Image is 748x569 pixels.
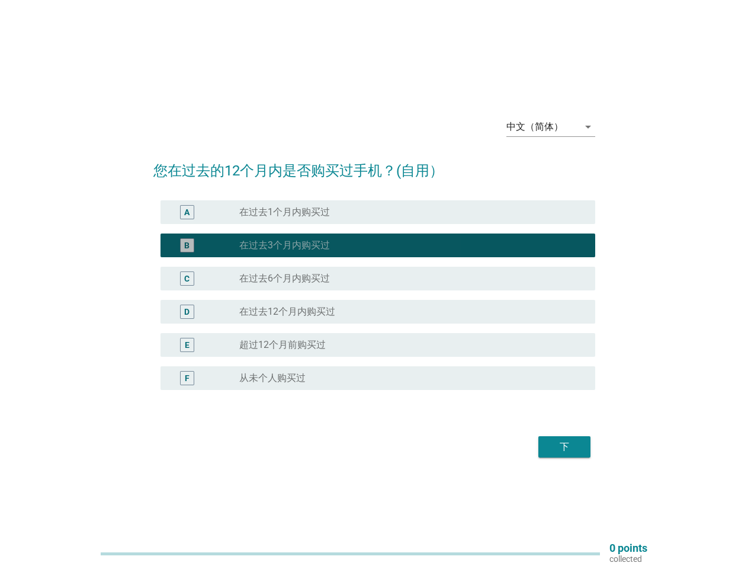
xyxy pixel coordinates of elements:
[239,239,330,251] label: 在过去3个月内购买过
[184,273,190,285] div: C
[239,306,335,318] label: 在过去12个月内购买过
[184,239,190,252] div: B
[609,554,647,564] p: collected
[185,339,190,351] div: E
[239,339,326,351] label: 超过12个月前购买过
[581,120,595,134] i: arrow_drop_down
[153,148,595,181] h2: 您在过去的12个月内是否购买过手机？(自用）
[239,273,330,284] label: 在过去6个月内购买过
[185,372,190,385] div: F
[239,372,306,384] label: 从未个人购买过
[506,122,563,132] div: 中文（简体）
[239,206,330,218] label: 在过去1个月内购买过
[538,436,590,458] button: 下
[184,206,190,219] div: A
[609,543,647,554] p: 0 points
[548,440,581,454] div: 下
[184,306,190,318] div: D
